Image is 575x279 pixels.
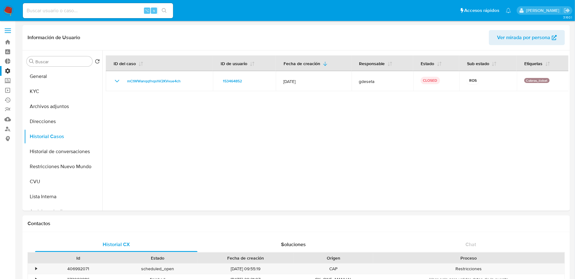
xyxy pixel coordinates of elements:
[29,59,34,64] button: Buscar
[39,264,118,274] div: 406992071
[377,255,560,261] div: Proceso
[24,84,102,99] button: KYC
[153,8,155,13] span: s
[35,266,37,272] div: •
[122,255,193,261] div: Estado
[95,59,100,66] button: Volver al orden por defecto
[24,174,102,189] button: CVU
[35,59,90,65] input: Buscar
[24,69,102,84] button: General
[526,8,562,13] p: fabricio.bottalo@mercadolibre.com
[118,264,197,274] div: scheduled_open
[466,241,476,248] span: Chat
[281,241,306,248] span: Soluciones
[197,264,294,274] div: [DATE] 09:55:19
[202,255,290,261] div: Fecha de creación
[24,189,102,204] button: Lista Interna
[24,204,102,219] button: Anticipos de dinero
[294,264,373,274] div: CAP
[28,34,80,41] h1: Información de Usuario
[373,264,565,274] div: Restricciones
[24,144,102,159] button: Historial de conversaciones
[28,220,565,227] h1: Contactos
[564,7,570,14] a: Salir
[298,255,369,261] div: Origen
[158,6,171,15] button: search-icon
[506,8,511,13] a: Notificaciones
[145,8,149,13] span: ⌥
[24,114,102,129] button: Direcciones
[103,241,130,248] span: Historial CX
[24,99,102,114] button: Archivos adjuntos
[497,30,550,45] span: Ver mirada por persona
[43,255,114,261] div: Id
[23,7,173,15] input: Buscar usuario o caso...
[24,129,102,144] button: Historial Casos
[24,159,102,174] button: Restricciones Nuevo Mundo
[489,30,565,45] button: Ver mirada por persona
[465,7,500,14] span: Accesos rápidos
